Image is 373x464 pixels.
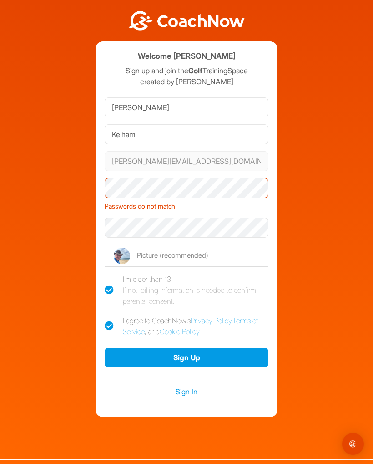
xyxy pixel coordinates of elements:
a: Cookie Policy [160,327,199,336]
input: Last Name [105,124,268,144]
a: Terms of Service [123,316,258,336]
input: First Name [105,97,268,117]
div: Open Intercom Messenger [342,433,364,455]
p: created by [PERSON_NAME] [105,76,268,87]
div: If not, billing information is needed to confirm parental consent. [123,285,268,306]
button: Sign Up [105,348,268,367]
h4: Welcome [PERSON_NAME] [138,51,236,62]
input: Email [105,151,268,171]
a: Privacy Policy [191,316,232,325]
label: I agree to CoachNow's , , and . [105,315,268,337]
strong: Golf [188,66,202,75]
div: I'm older than 13 [123,274,268,306]
p: Sign up and join the TrainingSpace [105,65,268,76]
a: Sign In [105,386,268,398]
div: Passwords do not match [105,198,268,211]
img: BwLJSsUCoWCh5upNqxVrqldRgqLPVwmV24tXu5FoVAoFEpwwqQ3VIfuoInZCoVCoTD4vwADAC3ZFMkVEQFDAAAAAElFTkSuQmCC [127,11,246,31]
